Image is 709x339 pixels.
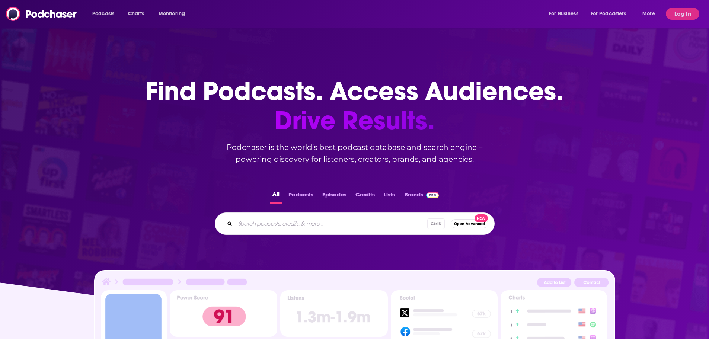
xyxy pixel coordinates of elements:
[666,8,699,20] button: Log In
[427,218,445,229] span: Ctrl K
[454,222,485,226] span: Open Advanced
[280,290,388,337] img: Podcast Insights Listens
[87,8,124,20] button: open menu
[286,189,316,204] button: Podcasts
[153,8,195,20] button: open menu
[544,8,588,20] button: open menu
[235,218,427,230] input: Search podcasts, credits, & more...
[591,9,626,19] span: For Podcasters
[270,189,282,204] button: All
[320,189,349,204] button: Episodes
[642,9,655,19] span: More
[353,189,377,204] button: Credits
[206,141,504,165] h2: Podchaser is the world’s best podcast database and search engine – powering discovery for listene...
[215,212,495,235] div: Search podcasts, credits, & more...
[405,189,439,204] a: BrandsPodchaser Pro
[381,189,397,204] button: Lists
[123,8,148,20] a: Charts
[159,9,185,19] span: Monitoring
[637,8,664,20] button: open menu
[92,9,114,19] span: Podcasts
[146,77,563,135] h1: Find Podcasts. Access Audiences.
[586,8,637,20] button: open menu
[6,7,77,21] img: Podchaser - Follow, Share and Rate Podcasts
[101,277,609,290] img: Podcast Insights Header
[170,290,277,337] img: Podcast Insights Power score
[475,214,488,222] span: New
[451,219,488,228] button: Open AdvancedNew
[426,192,439,198] img: Podchaser Pro
[128,9,144,19] span: Charts
[549,9,578,19] span: For Business
[146,106,563,135] span: Drive Results.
